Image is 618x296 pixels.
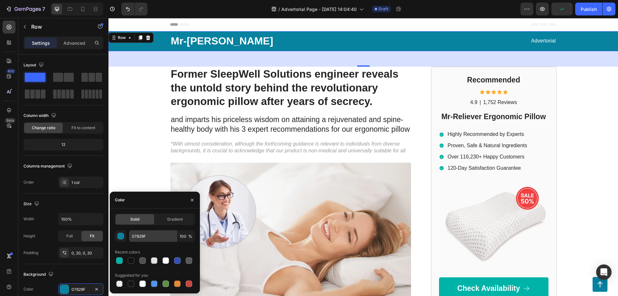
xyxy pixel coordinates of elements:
div: Color [115,197,125,203]
div: 0, 20, 0, 20 [71,250,102,256]
div: Background [23,270,55,279]
p: 120-Day Satisfaction Guarantee [339,147,419,154]
div: 07829F [71,287,90,292]
div: Width [23,216,34,222]
span: Gradient [167,216,183,222]
input: Eg: FFFFFF [129,230,177,242]
span: Draft [379,6,388,12]
span: / [278,6,280,13]
p: Advanced [63,40,85,46]
span: Advertorial Page - [DATE] 14:04:40 [281,6,357,13]
div: Suggested for you [115,272,148,278]
div: Publish [581,6,597,13]
h2: Recommended [331,57,440,68]
div: 450 [6,69,15,74]
p: 1,752 Reviews [375,81,408,88]
div: 1 col [71,180,102,186]
input: Auto [59,213,103,225]
div: Layout [23,61,45,70]
p: *With utmost consideration, although the forthcoming guidance is relevant to individuals from div... [62,123,302,136]
p: 7 [42,5,45,13]
img: gempages_581638642854789900-75ef73fc-1be6-4d70-8e45-080e0184f367.webp [331,162,440,251]
span: Fit [90,233,94,239]
div: Beta [5,118,15,123]
div: Column width [23,111,58,120]
p: | [371,81,372,88]
img: gempages_581638642854789900-20bfa532-9f14-49cd-bf27-533096ba9f20.webp [62,145,303,288]
div: Columns management [23,162,74,171]
p: 4.9 [362,81,369,88]
div: Color [23,286,33,292]
div: Row [8,17,19,23]
p: Over 116,230+ Happy Customers [339,136,419,142]
p: Highly Recommended by Experts [339,113,419,120]
button: Publish [575,3,602,15]
h1: Former SleepWell Solutions engineer reveals the untold story behind the revolutionary ergonomic p... [62,49,303,91]
span: % [188,234,192,239]
span: Full [66,233,73,239]
button: 7 [3,3,48,15]
div: Size [23,200,41,208]
iframe: Design area [108,18,618,296]
p: Settings [32,40,50,46]
span: Change ratio [32,125,55,131]
div: Padding [23,250,38,256]
span: Fit to content [71,125,95,131]
p: Advertorial [257,20,447,26]
div: Height [23,233,35,239]
p: and imparts his priceless wisdom on attaining a rejuvenated and spine-healthy body with his 3 exp... [62,97,302,116]
p: Proven, Safe & Natural Ingredients [339,124,419,131]
div: Open Intercom Messenger [596,264,612,280]
div: Recent colors [115,249,140,255]
h2: Mr-Reliever Ergonomic Pillow [331,93,440,104]
p: Row [31,23,86,31]
span: Solid [130,216,139,222]
div: 12 [25,140,102,149]
div: Order [23,179,34,185]
div: Undo/Redo [121,3,147,15]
